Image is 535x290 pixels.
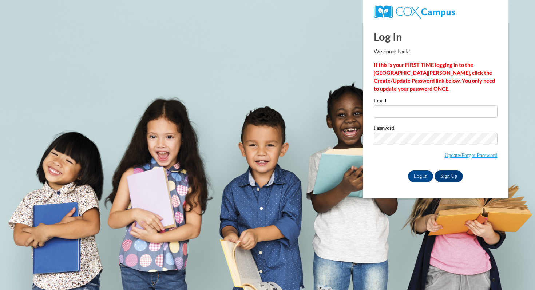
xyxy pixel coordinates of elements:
[374,29,498,44] h1: Log In
[374,8,455,15] a: COX Campus
[408,170,433,182] input: Log In
[435,170,463,182] a: Sign Up
[374,62,495,92] strong: If this is your FIRST TIME logging in to the [GEOGRAPHIC_DATA][PERSON_NAME], click the Create/Upd...
[374,5,455,19] img: COX Campus
[374,48,498,56] p: Welcome back!
[444,152,497,158] a: Update/Forgot Password
[374,98,498,105] label: Email
[374,125,498,133] label: Password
